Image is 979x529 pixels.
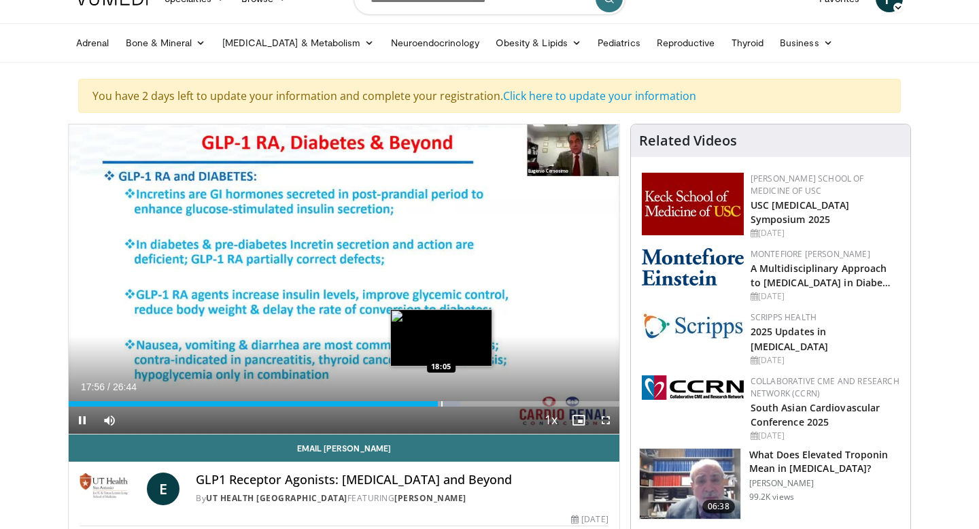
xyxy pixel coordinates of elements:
[196,473,608,488] h4: GLP1 Receptor Agonists: [MEDICAL_DATA] and Beyond
[571,513,608,526] div: [DATE]
[69,434,619,462] a: Email [PERSON_NAME]
[751,325,828,352] a: 2025 Updates in [MEDICAL_DATA]
[394,492,466,504] a: [PERSON_NAME]
[81,381,105,392] span: 17:56
[751,248,870,260] a: Montefiore [PERSON_NAME]
[723,29,772,56] a: Thyroid
[702,500,735,513] span: 06:38
[196,492,608,505] div: By FEATURING
[639,448,902,520] a: 06:38 What Does Elevated Troponin Mean in [MEDICAL_DATA]? [PERSON_NAME] 99.2K views
[538,407,565,434] button: Playback Rate
[640,449,740,519] img: 98daf78a-1d22-4ebe-927e-10afe95ffd94.150x105_q85_crop-smart_upscale.jpg
[751,375,899,399] a: Collaborative CME and Research Network (CCRN)
[749,478,902,489] p: [PERSON_NAME]
[113,381,137,392] span: 26:44
[751,354,899,366] div: [DATE]
[118,29,214,56] a: Bone & Mineral
[80,473,141,505] img: UT Health San Antonio School of Medicine
[642,248,744,286] img: b0142b4c-93a1-4b58-8f91-5265c282693c.png.150x105_q85_autocrop_double_scale_upscale_version-0.2.png
[592,407,619,434] button: Fullscreen
[751,401,880,428] a: South Asian Cardiovascular Conference 2025
[206,492,347,504] a: UT Health [GEOGRAPHIC_DATA]
[96,407,123,434] button: Mute
[751,173,864,197] a: [PERSON_NAME] School of Medicine of USC
[589,29,649,56] a: Pediatrics
[749,448,902,475] h3: What Does Elevated Troponin Mean in [MEDICAL_DATA]?
[390,309,492,366] img: image.jpeg
[751,430,899,442] div: [DATE]
[751,311,817,323] a: Scripps Health
[68,29,118,56] a: Adrenal
[147,473,179,505] a: E
[69,401,619,407] div: Progress Bar
[639,133,737,149] h4: Related Videos
[69,407,96,434] button: Pause
[107,381,110,392] span: /
[487,29,589,56] a: Obesity & Lipids
[214,29,383,56] a: [MEDICAL_DATA] & Metabolism
[69,124,619,434] video-js: Video Player
[642,375,744,400] img: a04ee3ba-8487-4636-b0fb-5e8d268f3737.png.150x105_q85_autocrop_double_scale_upscale_version-0.2.png
[751,199,850,226] a: USC [MEDICAL_DATA] Symposium 2025
[642,311,744,339] img: c9f2b0b7-b02a-4276-a72a-b0cbb4230bc1.jpg.150x105_q85_autocrop_double_scale_upscale_version-0.2.jpg
[565,407,592,434] button: Enable picture-in-picture mode
[751,227,899,239] div: [DATE]
[749,492,794,502] p: 99.2K views
[751,290,899,303] div: [DATE]
[642,173,744,235] img: 7b941f1f-d101-407a-8bfa-07bd47db01ba.png.150x105_q85_autocrop_double_scale_upscale_version-0.2.jpg
[383,29,487,56] a: Neuroendocrinology
[751,262,891,289] a: A Multidisciplinary Approach to [MEDICAL_DATA] in Diabe…
[649,29,723,56] a: Reproductive
[78,79,901,113] div: You have 2 days left to update your information and complete your registration.
[503,88,696,103] a: Click here to update your information
[772,29,841,56] a: Business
